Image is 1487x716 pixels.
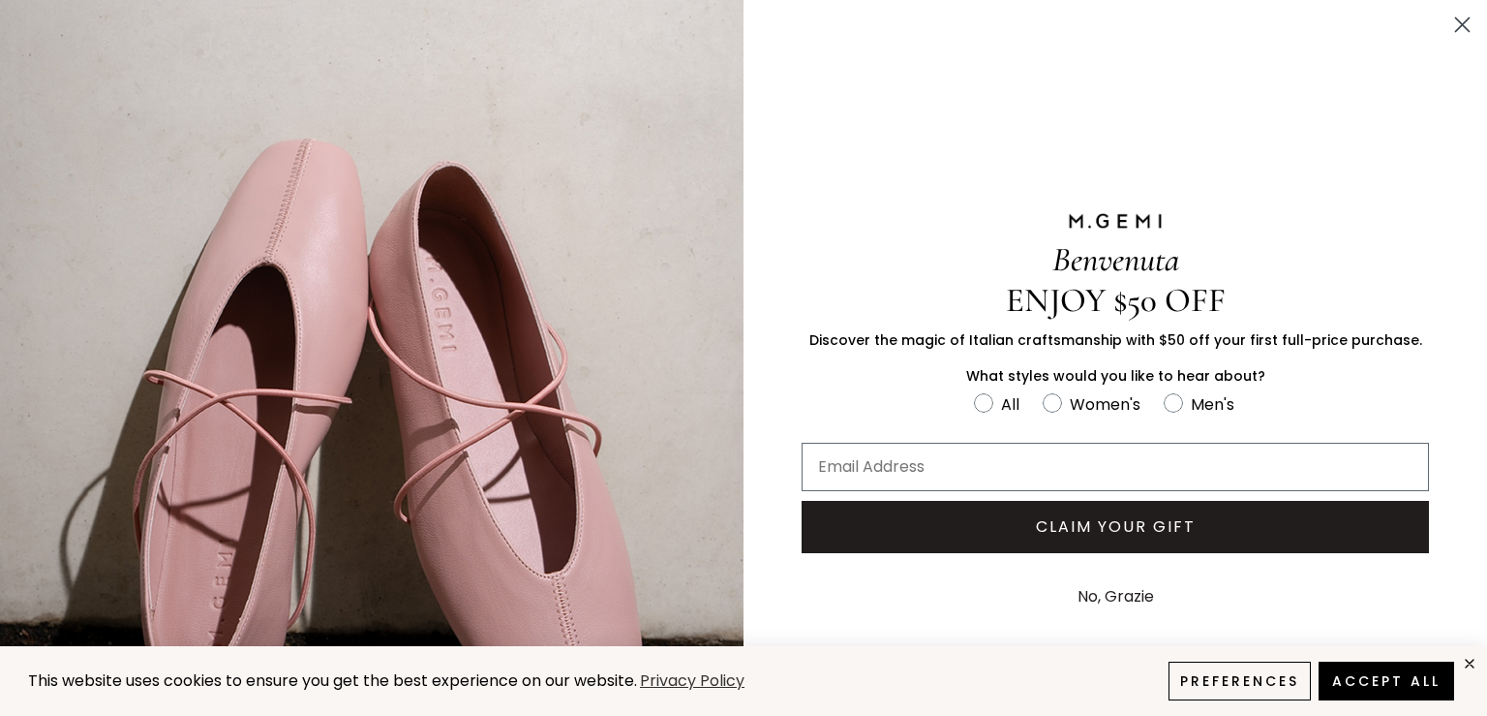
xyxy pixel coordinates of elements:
div: All [1001,392,1019,417]
div: Men's [1191,392,1234,417]
button: Preferences [1168,662,1311,700]
div: close [1462,656,1477,671]
div: Women's [1070,392,1140,417]
span: Discover the magic of Italian craftsmanship with $50 off your first full-price purchase. [809,330,1422,350]
button: Accept All [1319,662,1454,700]
span: Benvenuta [1052,239,1179,280]
a: Privacy Policy (opens in a new tab) [637,669,747,694]
span: This website uses cookies to ensure you get the best experience on our website. [28,669,637,692]
img: M.GEMI [1067,212,1164,230]
input: Email Address [802,443,1429,491]
span: ENJOY $50 OFF [1006,280,1226,321]
span: What styles would you like to hear about? [966,366,1265,386]
button: Close dialog [1445,8,1479,42]
button: No, Grazie [1068,573,1164,621]
button: CLAIM YOUR GIFT [802,501,1429,553]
